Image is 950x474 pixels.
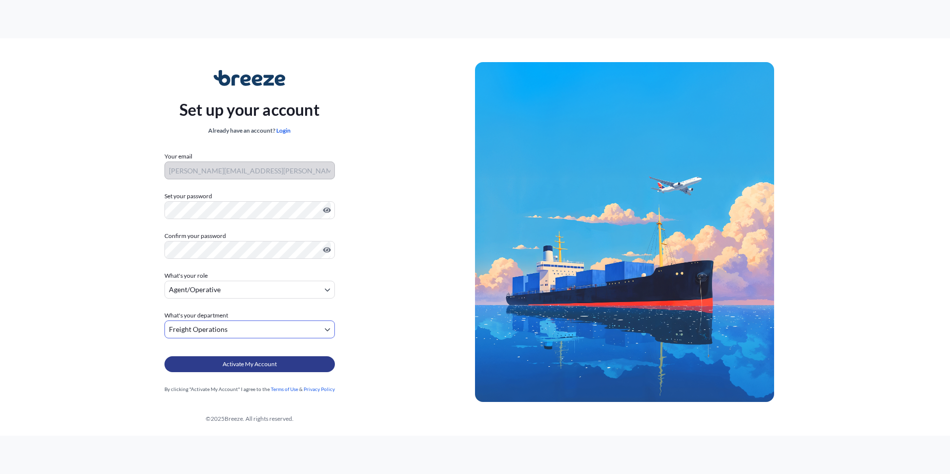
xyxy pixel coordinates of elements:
[475,62,774,402] img: Ship illustration
[164,161,335,179] input: Your email address
[169,285,221,295] span: Agent/Operative
[271,386,298,392] a: Terms of Use
[169,324,228,334] span: Freight Operations
[164,320,335,338] button: Freight Operations
[164,311,228,320] span: What's your department
[323,206,331,214] button: Show password
[164,281,335,299] button: Agent/Operative
[24,414,475,424] div: © 2025 Breeze. All rights reserved.
[276,127,291,134] a: Login
[179,98,319,122] p: Set up your account
[223,359,277,369] span: Activate My Account
[214,70,286,86] img: Breeze
[164,231,335,241] label: Confirm your password
[164,271,208,281] span: What's your role
[179,126,319,136] div: Already have an account?
[164,384,335,394] div: By clicking "Activate My Account" I agree to the &
[164,191,335,201] label: Set your password
[304,386,335,392] a: Privacy Policy
[164,356,335,372] button: Activate My Account
[323,246,331,254] button: Show password
[164,152,192,161] label: Your email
